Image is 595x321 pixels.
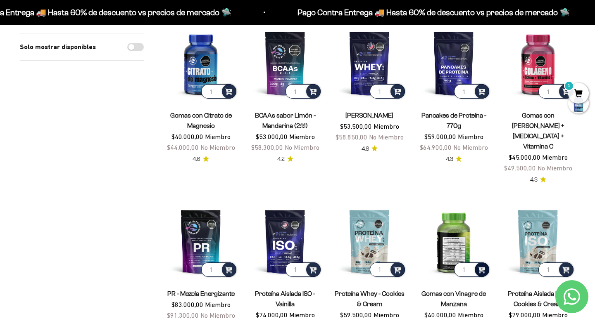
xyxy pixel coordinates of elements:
[289,311,315,319] span: Miembro
[170,112,232,129] a: Gomas con Citrato de Magnesio
[167,312,199,319] span: $91.300,00
[453,144,488,151] span: No Miembro
[289,133,315,140] span: Miembro
[512,112,564,150] a: Gomas con [PERSON_NAME] + [MEDICAL_DATA] + Vitamina C
[277,155,293,164] a: 4.24.2 de 5.0 estrellas
[20,42,96,52] label: Solo mostrar disponibles
[424,133,456,140] span: $59.000,00
[193,155,200,164] span: 4.6
[416,204,491,279] img: Gomas con Vinagre de Manzana
[256,133,288,140] span: $53.000,00
[167,144,199,151] span: $44.000,00
[296,6,569,19] p: Pago Contra Entrega 🚚 Hasta 60% de descuento vs precios de mercado 🛸
[458,311,483,319] span: Miembro
[509,311,540,319] span: $79.000,00
[420,144,452,151] span: $64.900,00
[421,290,486,307] a: Gomas con Vinagre de Manzana
[200,144,235,151] span: No Miembro
[508,290,568,307] a: Proteína Aislada ISO - Cookies & Cream
[335,290,405,307] a: Proteína Whey - Cookies & Cream
[345,112,393,119] a: [PERSON_NAME]
[374,123,399,130] span: Miembro
[369,133,404,141] span: No Miembro
[564,81,574,91] mark: 1
[374,311,399,319] span: Miembro
[277,155,285,164] span: 4.2
[362,144,378,153] a: 4.84.8 de 5.0 estrellas
[200,312,235,319] span: No Miembro
[251,144,283,151] span: $58.300,00
[538,164,572,172] span: No Miembro
[421,112,486,129] a: Pancakes de Proteína - 770g
[568,90,589,99] a: 1
[446,155,462,164] a: 4.34.3 de 5.0 estrellas
[340,123,372,130] span: $53.500,00
[530,175,546,184] a: 4.34.3 de 5.0 estrellas
[530,175,538,184] span: 4.3
[255,112,316,129] a: BCAAs sabor Limón - Mandarina (2:1:1)
[424,311,456,319] span: $40.000,00
[205,133,231,140] span: Miembro
[446,155,453,164] span: 4.3
[256,311,288,319] span: $74.000,00
[504,164,536,172] span: $49.500,00
[542,153,568,161] span: Miembro
[171,301,203,308] span: $83.000,00
[193,155,209,164] a: 4.64.6 de 5.0 estrellas
[509,153,540,161] span: $45.000,00
[340,311,372,319] span: $59.500,00
[285,144,319,151] span: No Miembro
[362,144,369,153] span: 4.8
[336,133,367,141] span: $58.850,00
[205,301,231,308] span: Miembro
[255,290,315,307] a: Proteína Aislada ISO - Vainilla
[542,311,568,319] span: Miembro
[458,133,483,140] span: Miembro
[167,290,235,297] a: PR - Mezcla Energizante
[171,133,203,140] span: $40.000,00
